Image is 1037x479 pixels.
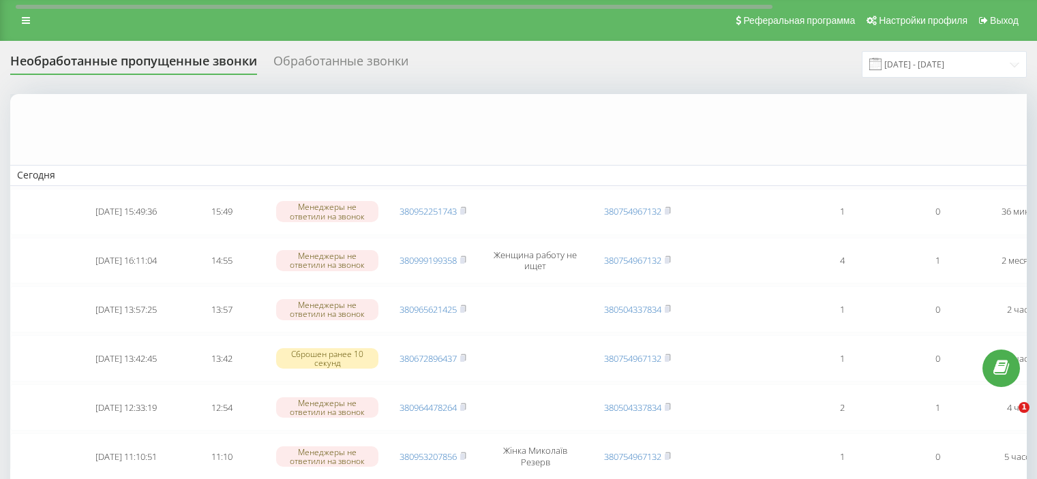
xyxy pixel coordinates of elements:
[78,384,174,431] td: [DATE] 12:33:19
[10,54,257,75] div: Необработанные пропущенные звонки
[174,286,269,333] td: 13:57
[604,401,661,414] a: 380504337834
[890,189,985,235] td: 0
[794,238,890,284] td: 4
[890,238,985,284] td: 1
[481,238,590,284] td: Женщина работу не ищет
[604,205,661,217] a: 380754967132
[604,352,661,365] a: 380754967132
[890,384,985,431] td: 1
[276,397,378,418] div: Менеджеры не ответили на звонок
[400,303,457,315] a: 380965621425
[991,402,1023,435] iframe: Intercom live chat
[276,348,378,369] div: Сброшен ранее 10 секунд
[174,384,269,431] td: 12:54
[78,189,174,235] td: [DATE] 15:49:36
[276,201,378,221] div: Менеджеры не ответили на звонок
[1019,402,1030,413] span: 1
[273,54,408,75] div: Обработанные звонки
[794,286,890,333] td: 1
[794,384,890,431] td: 2
[174,189,269,235] td: 15:49
[400,352,457,365] a: 380672896437
[174,238,269,284] td: 14:55
[604,303,661,315] a: 380504337834
[78,335,174,382] td: [DATE] 13:42:45
[400,205,457,217] a: 380952251743
[276,299,378,320] div: Менеджеры не ответили на звонок
[879,15,967,26] span: Настройки профиля
[890,286,985,333] td: 0
[400,450,457,463] a: 380953207856
[794,335,890,382] td: 1
[78,286,174,333] td: [DATE] 13:57:25
[276,446,378,467] div: Менеджеры не ответили на звонок
[400,401,457,414] a: 380964478264
[990,15,1019,26] span: Выход
[78,238,174,284] td: [DATE] 16:11:04
[743,15,855,26] span: Реферальная программа
[174,335,269,382] td: 13:42
[604,254,661,266] a: 380754967132
[276,250,378,271] div: Менеджеры не ответили на звонок
[604,450,661,463] a: 380754967132
[794,189,890,235] td: 1
[890,335,985,382] td: 0
[400,254,457,266] a: 380999199358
